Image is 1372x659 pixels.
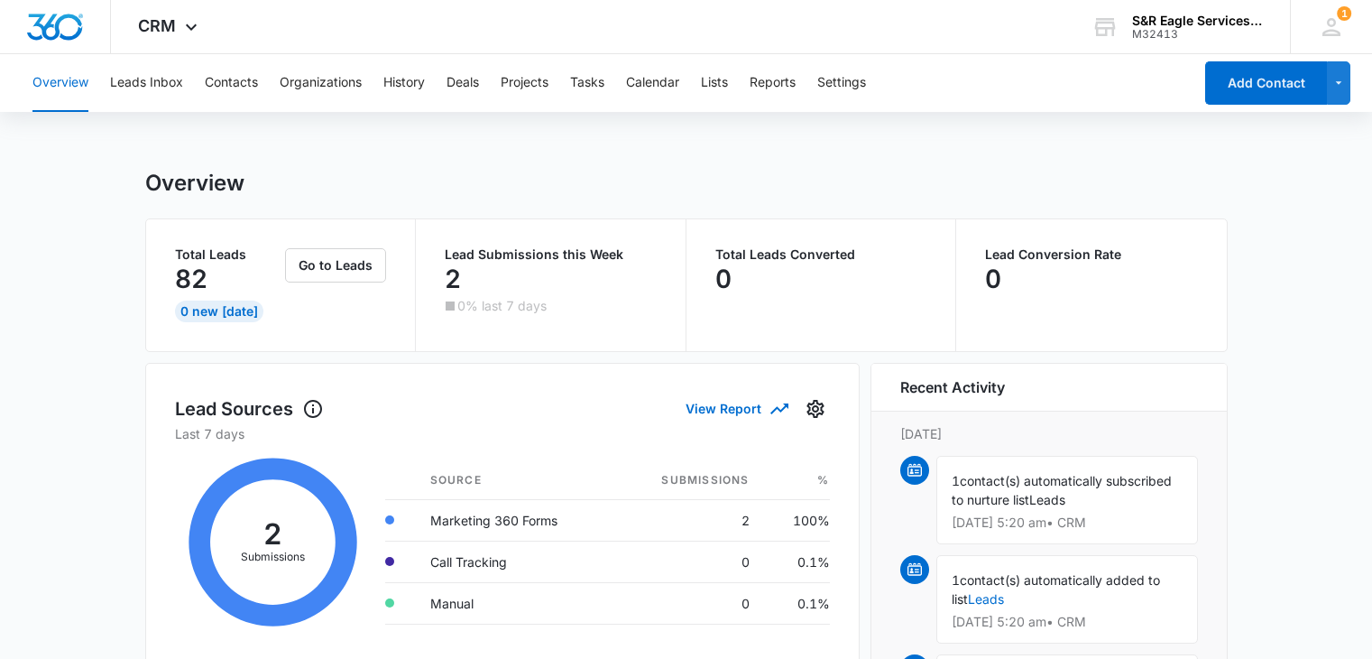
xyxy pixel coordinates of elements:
button: Go to Leads [285,248,386,283]
span: 1 [1337,6,1351,21]
td: Call Tracking [416,541,615,582]
td: 0 [615,582,764,624]
button: Tasks [570,54,604,112]
td: Manual [416,582,615,624]
button: Lists [701,54,728,112]
h1: Lead Sources [175,395,324,422]
td: 0.1% [764,541,830,582]
p: 82 [175,265,207,293]
p: 0 [985,265,1001,293]
button: Calendar [626,54,679,112]
span: Leads [1029,492,1065,507]
p: Total Leads [175,248,282,261]
th: Submissions [615,461,764,500]
p: Lead Conversion Rate [985,248,1198,261]
button: Settings [801,394,830,423]
h6: Recent Activity [900,376,1005,398]
p: [DATE] 5:20 am • CRM [952,616,1183,628]
div: account name [1132,14,1264,28]
button: View Report [686,393,787,424]
a: Leads [968,591,1004,607]
button: Add Contact [1205,61,1327,105]
td: 100% [764,499,830,541]
p: 0% last 7 days [457,300,547,312]
p: Total Leads Converted [715,248,927,261]
button: Settings [817,54,866,112]
p: Lead Submissions this Week [445,248,657,261]
p: [DATE] 5:20 am • CRM [952,516,1183,529]
td: Marketing 360 Forms [416,499,615,541]
div: 0 New [DATE] [175,301,263,322]
td: 2 [615,499,764,541]
button: Contacts [205,54,258,112]
span: 1 [952,572,960,588]
span: contact(s) automatically added to list [952,572,1160,607]
button: Overview [32,54,88,112]
th: % [764,461,830,500]
a: Go to Leads [285,257,386,273]
p: Last 7 days [175,424,830,443]
button: History [383,54,425,112]
p: 0 [715,265,732,293]
button: Organizations [280,54,362,112]
button: Leads Inbox [110,54,183,112]
h1: Overview [145,170,244,197]
span: 1 [952,473,960,488]
button: Reports [750,54,796,112]
button: Deals [447,54,479,112]
p: 2 [445,265,461,293]
button: Projects [501,54,548,112]
td: 0 [615,541,764,582]
td: 0.1% [764,582,830,624]
span: CRM [138,16,176,35]
div: account id [1132,28,1264,41]
p: [DATE] [900,424,1198,443]
span: contact(s) automatically subscribed to nurture list [952,473,1172,507]
div: notifications count [1337,6,1351,21]
th: Source [416,461,615,500]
